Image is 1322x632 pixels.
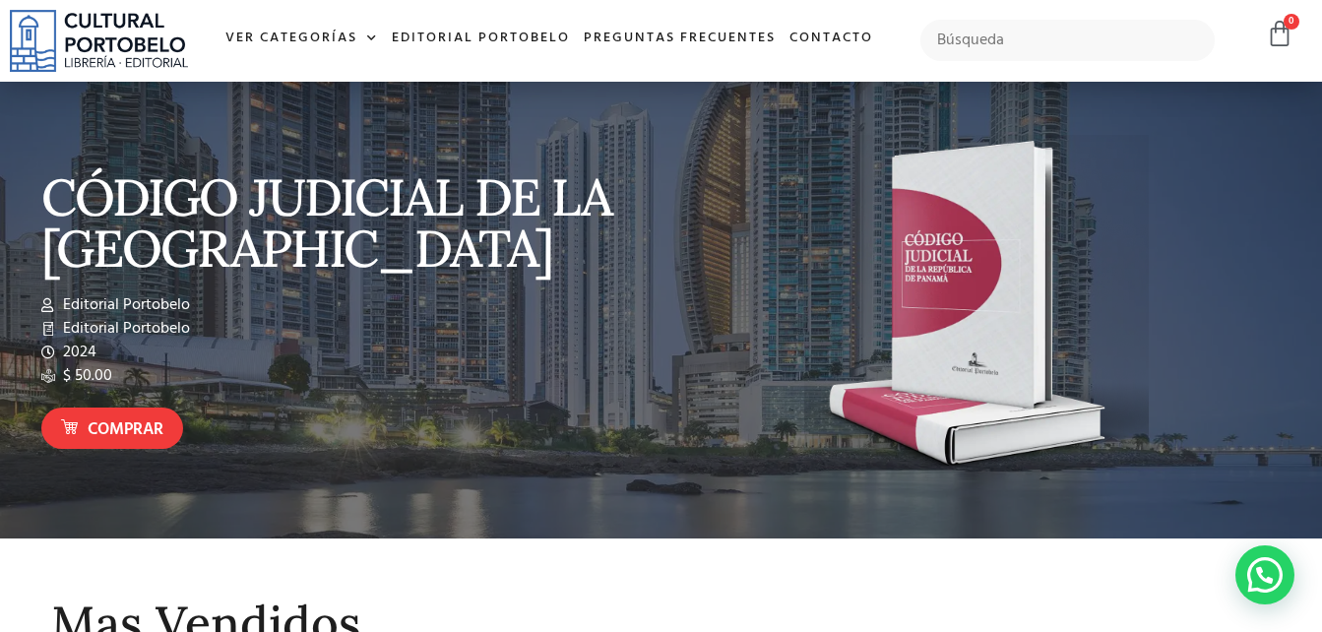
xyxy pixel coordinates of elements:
[920,20,1215,61] input: Búsqueda
[58,293,190,317] span: Editorial Portobelo
[58,317,190,341] span: Editorial Portobelo
[88,417,163,443] span: Comprar
[58,364,112,388] span: $ 50.00
[1235,545,1294,604] div: Contactar por WhatsApp
[1266,20,1293,48] a: 0
[783,18,880,60] a: Contacto
[41,408,183,450] a: Comprar
[41,171,652,274] p: CÓDIGO JUDICIAL DE LA [GEOGRAPHIC_DATA]
[219,18,385,60] a: Ver Categorías
[58,341,96,364] span: 2024
[385,18,577,60] a: Editorial Portobelo
[577,18,783,60] a: Preguntas frecuentes
[1284,14,1299,30] span: 0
